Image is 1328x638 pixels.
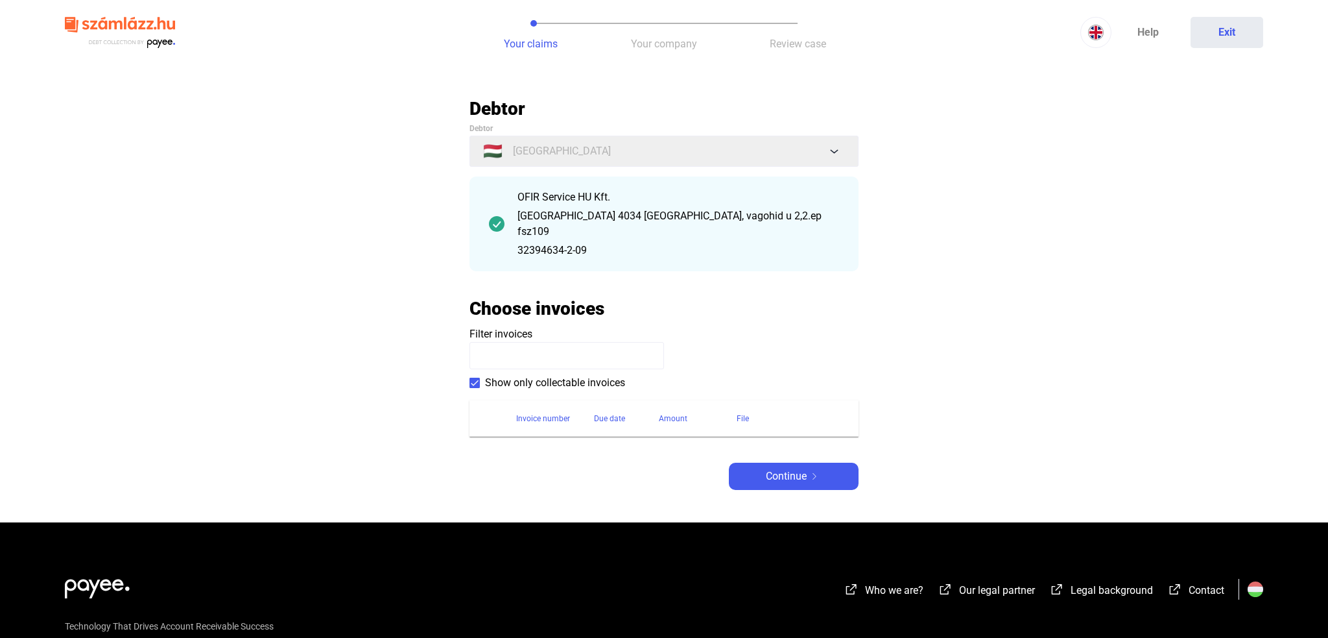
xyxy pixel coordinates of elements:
span: [GEOGRAPHIC_DATA] [513,143,611,159]
span: Who we are? [865,584,923,596]
span: Filter invoices [469,328,532,340]
img: checkmark-darker-green-circle [489,216,504,232]
span: Our legal partner [959,584,1035,596]
a: Help [1111,17,1184,48]
span: Debtor [469,124,493,133]
span: Legal background [1071,584,1153,596]
h2: Choose invoices [469,297,604,320]
img: szamlazzhu-logo [65,12,175,54]
div: File [737,411,843,426]
a: external-link-whiteOur legal partner [938,586,1035,598]
span: Your company [631,38,697,50]
button: Continuearrow-right-white [729,463,859,490]
button: EN [1080,17,1111,48]
a: external-link-whiteContact [1167,586,1224,598]
div: File [737,411,749,426]
span: Show only collectable invoices [485,375,625,391]
a: external-link-whiteWho we are? [844,586,923,598]
img: external-link-white [1167,583,1183,596]
span: Your claims [504,38,558,50]
div: Invoice number [516,411,570,426]
button: Exit [1191,17,1263,48]
span: 🇭🇺 [483,143,503,159]
div: [GEOGRAPHIC_DATA] 4034 [GEOGRAPHIC_DATA], vagohid u 2,2.ep fsz109 [517,208,839,239]
div: Amount [659,411,687,426]
img: external-link-white [938,583,953,596]
a: external-link-whiteLegal background [1049,586,1153,598]
div: Invoice number [516,411,594,426]
img: white-payee-white-dot.svg [65,572,130,598]
img: HU.svg [1248,582,1263,597]
span: Contact [1189,584,1224,596]
div: OFIR Service HU Kft. [517,190,839,205]
h2: Debtor [469,97,859,120]
span: Review case [770,38,826,50]
button: 🇭🇺[GEOGRAPHIC_DATA] [469,136,859,167]
div: Due date [594,411,659,426]
img: arrow-right-white [807,473,822,480]
div: Amount [659,411,737,426]
img: EN [1088,25,1104,40]
span: Continue [766,469,807,484]
div: 32394634-2-09 [517,243,839,258]
img: external-link-white [844,583,859,596]
img: external-link-white [1049,583,1065,596]
div: Due date [594,411,625,426]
